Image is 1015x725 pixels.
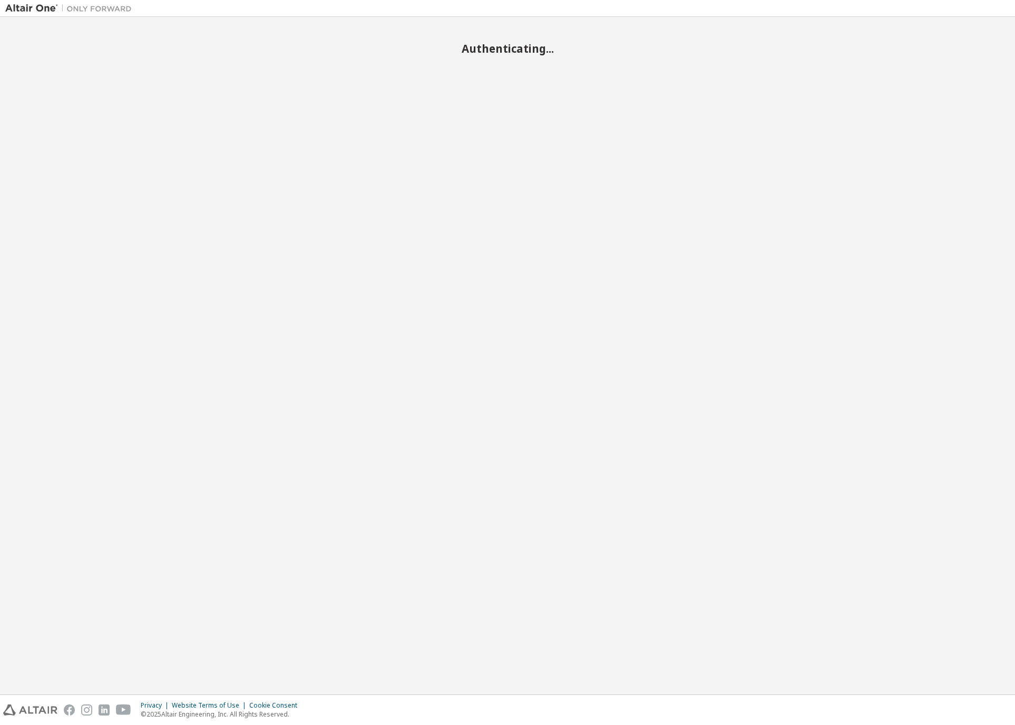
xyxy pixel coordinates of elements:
h2: Authenticating... [5,42,1010,55]
img: facebook.svg [64,704,75,716]
div: Cookie Consent [249,701,304,710]
div: Privacy [141,701,172,710]
img: instagram.svg [81,704,92,716]
img: altair_logo.svg [3,704,57,716]
img: linkedin.svg [99,704,110,716]
img: youtube.svg [116,704,131,716]
p: © 2025 Altair Engineering, Inc. All Rights Reserved. [141,710,304,719]
div: Website Terms of Use [172,701,249,710]
img: Altair One [5,3,137,14]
